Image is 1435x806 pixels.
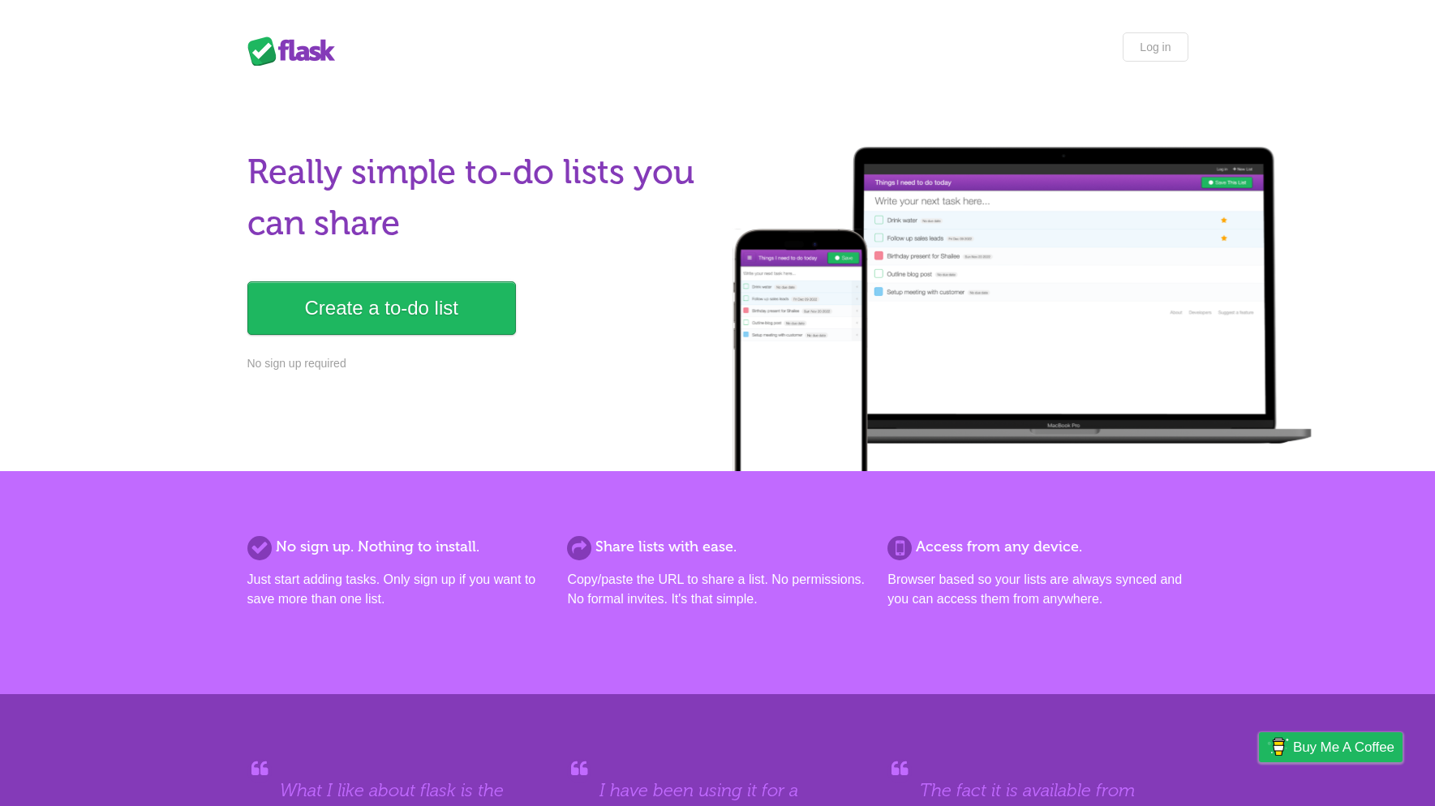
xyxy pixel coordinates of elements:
[1123,32,1188,62] a: Log in
[567,536,867,558] h2: Share lists with ease.
[887,570,1188,609] p: Browser based so your lists are always synced and you can access them from anywhere.
[1259,732,1403,762] a: Buy me a coffee
[247,147,708,249] h1: Really simple to-do lists you can share
[887,536,1188,558] h2: Access from any device.
[247,281,516,335] a: Create a to-do list
[247,355,708,372] p: No sign up required
[1293,733,1394,761] span: Buy me a coffee
[247,536,548,558] h2: No sign up. Nothing to install.
[1267,733,1289,761] img: Buy me a coffee
[567,570,867,609] p: Copy/paste the URL to share a list. No permissions. No formal invites. It's that simple.
[247,36,345,66] div: Flask Lists
[247,570,548,609] p: Just start adding tasks. Only sign up if you want to save more than one list.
